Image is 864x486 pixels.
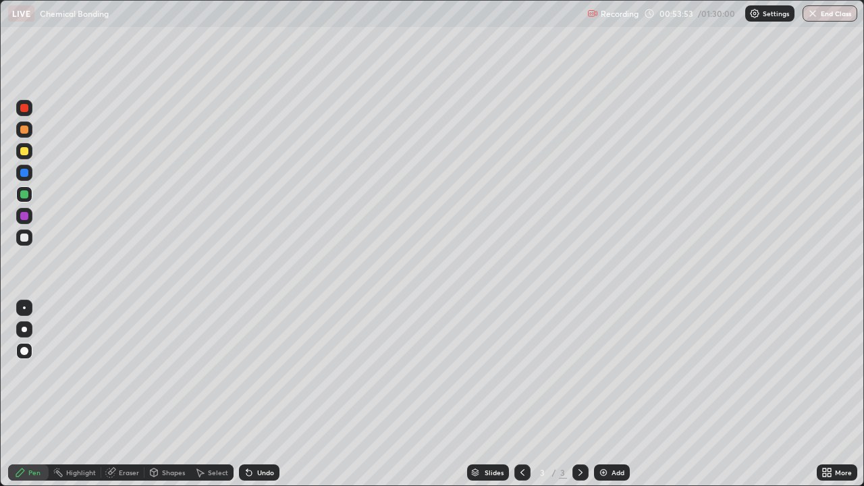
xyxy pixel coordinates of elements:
div: Add [612,469,624,476]
div: More [835,469,852,476]
div: Shapes [162,469,185,476]
div: Select [208,469,228,476]
p: Recording [601,9,639,19]
div: Highlight [66,469,96,476]
img: end-class-cross [807,8,818,19]
p: Settings [763,10,789,17]
div: Pen [28,469,40,476]
div: 3 [559,466,567,479]
img: recording.375f2c34.svg [587,8,598,19]
div: Undo [257,469,274,476]
img: add-slide-button [598,467,609,478]
img: class-settings-icons [749,8,760,19]
div: 3 [536,468,549,477]
p: Chemical Bonding [40,8,109,19]
div: / [552,468,556,477]
p: LIVE [12,8,30,19]
button: End Class [803,5,857,22]
div: Eraser [119,469,139,476]
div: Slides [485,469,504,476]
